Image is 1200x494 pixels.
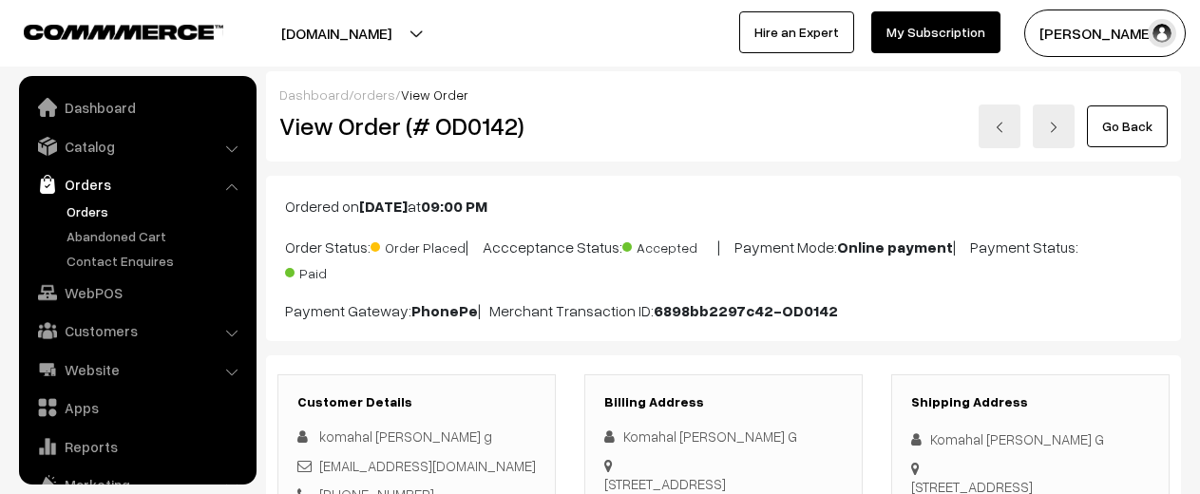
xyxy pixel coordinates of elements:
b: Online payment [837,237,953,256]
a: Go Back [1087,105,1168,147]
b: 6898bb2297c42-OD0142 [654,301,838,320]
a: Abandoned Cart [62,226,250,246]
h2: View Order (# OD0142) [279,111,557,141]
a: Website [24,352,250,387]
div: Komahal [PERSON_NAME] G [604,426,843,447]
span: komahal [PERSON_NAME] g [319,427,492,445]
a: Apps [24,390,250,425]
h3: Shipping Address [911,394,1150,410]
a: Customers [24,313,250,348]
button: [DOMAIN_NAME] [215,9,458,57]
a: My Subscription [871,11,1000,53]
h3: Customer Details [297,394,536,410]
div: Komahal [PERSON_NAME] G [911,428,1150,450]
img: COMMMERCE [24,25,223,39]
a: Dashboard [24,90,250,124]
a: Orders [24,167,250,201]
a: WebPOS [24,275,250,310]
img: user [1148,19,1176,47]
div: / / [279,85,1168,104]
a: [EMAIL_ADDRESS][DOMAIN_NAME] [319,457,536,474]
span: View Order [401,86,468,103]
a: Orders [62,201,250,221]
p: Order Status: | Accceptance Status: | Payment Mode: | Payment Status: [285,233,1162,284]
img: right-arrow.png [1048,122,1059,133]
button: [PERSON_NAME] [1024,9,1186,57]
a: Contact Enquires [62,251,250,271]
span: Paid [285,258,380,283]
b: PhonePe [411,301,478,320]
p: Ordered on at [285,195,1162,218]
h3: Billing Address [604,394,843,410]
a: Hire an Expert [739,11,854,53]
b: 09:00 PM [421,197,487,216]
span: Accepted [622,233,717,257]
a: orders [353,86,395,103]
a: COMMMERCE [24,19,190,42]
a: Reports [24,429,250,464]
a: Catalog [24,129,250,163]
img: left-arrow.png [994,122,1005,133]
b: [DATE] [359,197,408,216]
a: Dashboard [279,86,349,103]
span: Order Placed [371,233,466,257]
p: Payment Gateway: | Merchant Transaction ID: [285,299,1162,322]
